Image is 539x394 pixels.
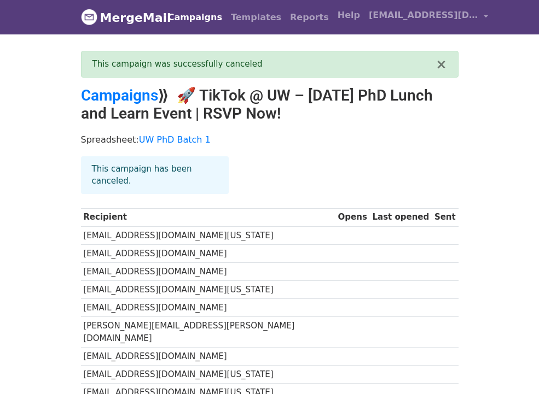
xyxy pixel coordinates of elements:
[81,226,335,244] td: [EMAIL_ADDRESS][DOMAIN_NAME][US_STATE]
[81,299,335,317] td: [EMAIL_ADDRESS][DOMAIN_NAME]
[81,347,335,365] td: [EMAIL_ADDRESS][DOMAIN_NAME]
[286,7,333,28] a: Reports
[81,6,155,29] a: MergeMail
[81,134,459,145] p: Spreadsheet:
[139,134,211,145] a: UW PhD Batch 1
[164,7,227,28] a: Campaigns
[81,262,335,280] td: [EMAIL_ADDRESS][DOMAIN_NAME]
[81,156,229,194] div: This campaign has been canceled.
[81,365,335,383] td: [EMAIL_ADDRESS][DOMAIN_NAME][US_STATE]
[81,86,459,123] h2: ⟫ 🚀 TikTok @ UW – [DATE] PhD Lunch and Learn Event | RSVP Now!
[81,9,97,25] img: MergeMail logo
[227,7,286,28] a: Templates
[81,208,335,226] th: Recipient
[436,58,447,71] button: ×
[81,281,335,299] td: [EMAIL_ADDRESS][DOMAIN_NAME][US_STATE]
[335,208,370,226] th: Opens
[81,244,335,262] td: [EMAIL_ADDRESS][DOMAIN_NAME]
[81,86,158,104] a: Campaigns
[370,208,432,226] th: Last opened
[432,208,458,226] th: Sent
[81,317,335,348] td: [PERSON_NAME][EMAIL_ADDRESS][PERSON_NAME][DOMAIN_NAME]
[364,4,492,30] a: [EMAIL_ADDRESS][DOMAIN_NAME]
[92,58,436,70] div: This campaign was successfully canceled
[369,9,478,22] span: [EMAIL_ADDRESS][DOMAIN_NAME]
[333,4,364,26] a: Help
